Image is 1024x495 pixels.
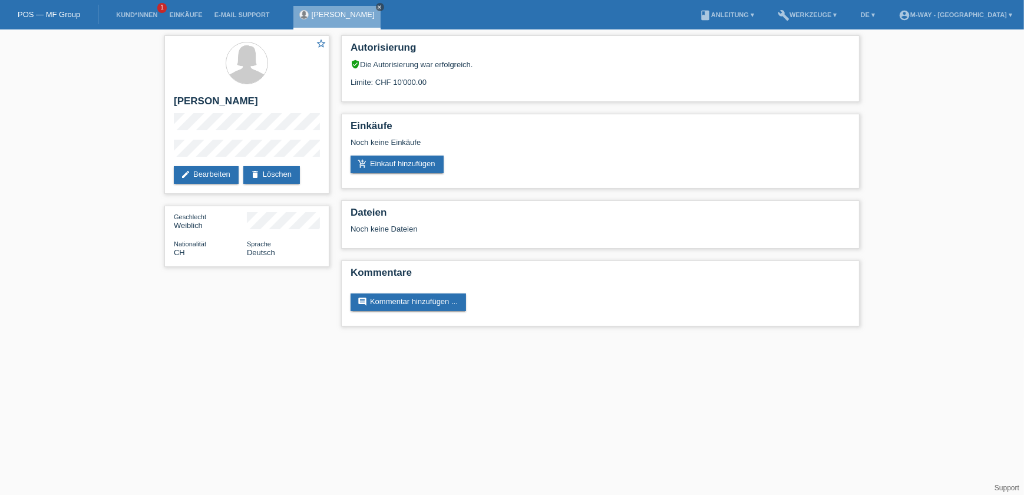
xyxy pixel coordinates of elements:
span: Schweiz [174,248,185,257]
i: star_border [316,38,326,49]
span: Deutsch [247,248,275,257]
a: Einkäufe [163,11,208,18]
span: 1 [157,3,167,13]
i: book [699,9,711,21]
i: edit [181,170,190,179]
a: Kund*innen [110,11,163,18]
a: deleteLöschen [243,166,300,184]
a: buildWerkzeuge ▾ [772,11,843,18]
h2: Kommentare [351,267,850,285]
span: Sprache [247,240,271,247]
h2: Autorisierung [351,42,850,60]
h2: [PERSON_NAME] [174,95,320,113]
a: Support [995,484,1019,492]
a: commentKommentar hinzufügen ... [351,293,466,311]
a: DE ▾ [855,11,881,18]
span: Nationalität [174,240,206,247]
div: Limite: CHF 10'000.00 [351,69,850,87]
a: E-Mail Support [209,11,276,18]
div: Weiblich [174,212,247,230]
i: close [377,4,383,10]
a: star_border [316,38,326,51]
h2: Einkäufe [351,120,850,138]
div: Noch keine Einkäufe [351,138,850,156]
i: delete [250,170,260,179]
i: comment [358,297,367,306]
i: build [778,9,790,21]
span: Geschlecht [174,213,206,220]
a: close [376,3,384,11]
a: bookAnleitung ▾ [693,11,760,18]
a: add_shopping_cartEinkauf hinzufügen [351,156,444,173]
div: Die Autorisierung war erfolgreich. [351,60,850,69]
a: [PERSON_NAME] [312,10,375,19]
i: add_shopping_cart [358,159,367,169]
i: verified_user [351,60,360,69]
h2: Dateien [351,207,850,225]
div: Noch keine Dateien [351,225,711,233]
a: editBearbeiten [174,166,239,184]
a: account_circlem-way - [GEOGRAPHIC_DATA] ▾ [893,11,1018,18]
a: POS — MF Group [18,10,80,19]
i: account_circle [899,9,910,21]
